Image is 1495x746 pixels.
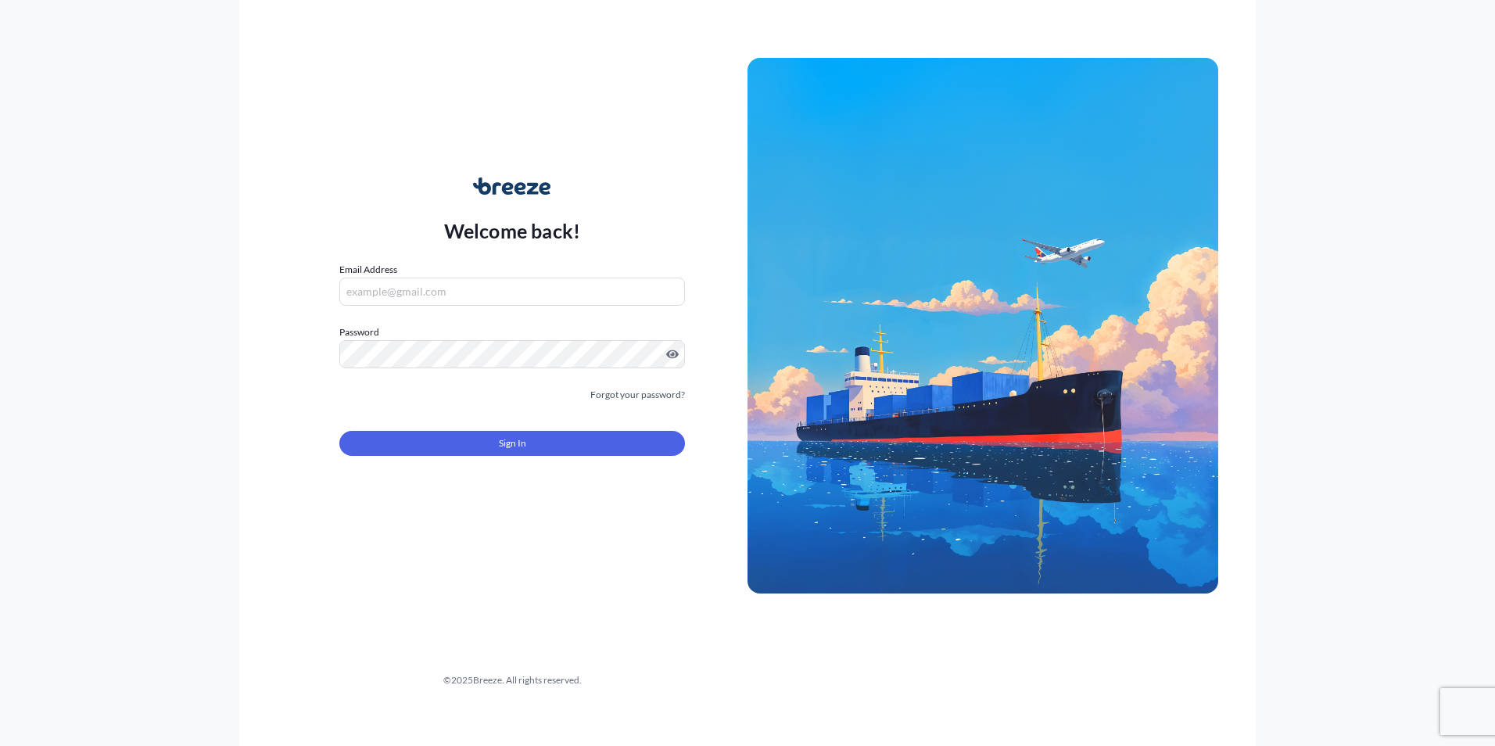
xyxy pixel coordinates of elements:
img: Ship illustration [747,58,1218,593]
a: Forgot your password? [590,387,685,403]
button: Show password [666,348,679,360]
div: © 2025 Breeze. All rights reserved. [277,672,747,688]
p: Welcome back! [444,218,581,243]
input: example@gmail.com [339,278,685,306]
span: Sign In [499,436,526,451]
label: Password [339,325,685,340]
button: Sign In [339,431,685,456]
label: Email Address [339,262,397,278]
